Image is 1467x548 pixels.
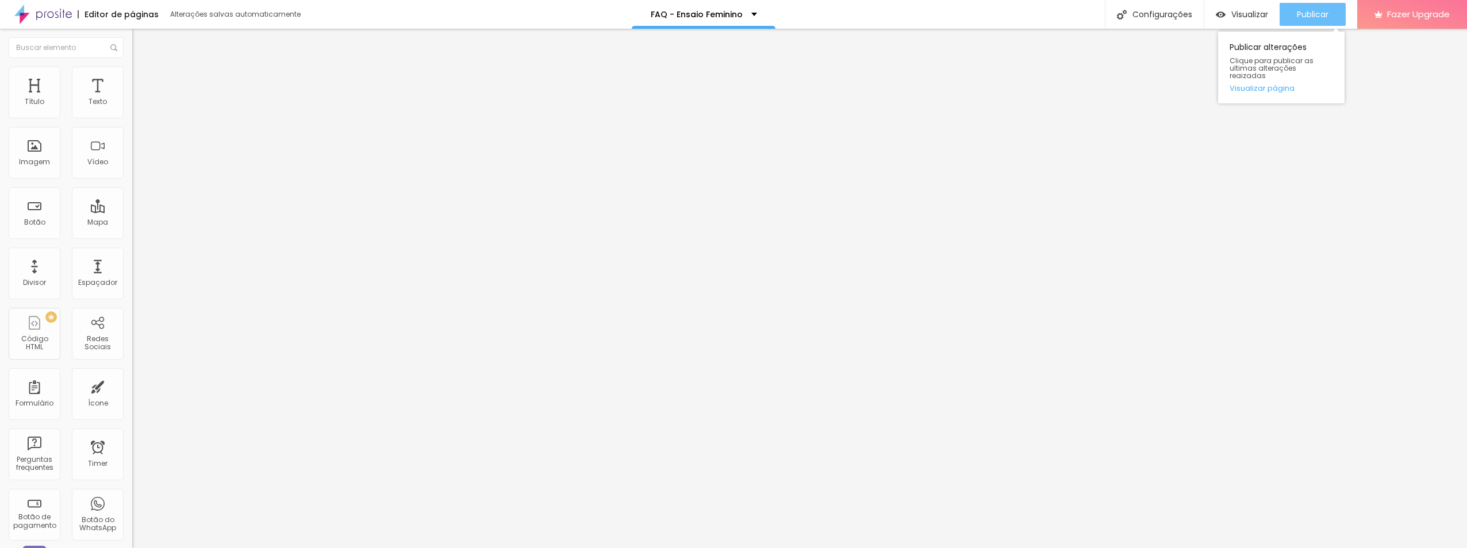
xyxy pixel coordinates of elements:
[1230,84,1333,92] a: Visualizar página
[11,335,57,352] div: Código HTML
[78,10,159,18] div: Editor de páginas
[19,158,50,166] div: Imagem
[89,98,107,106] div: Texto
[88,460,107,468] div: Timer
[87,158,108,166] div: Vídeo
[170,11,302,18] div: Alterações salvas automaticamente
[16,399,53,407] div: Formulário
[88,399,108,407] div: Ícone
[1231,10,1268,19] span: Visualizar
[75,335,120,352] div: Redes Sociais
[1387,9,1450,19] span: Fazer Upgrade
[1297,10,1328,19] span: Publicar
[1117,10,1127,20] img: Icone
[1218,32,1345,103] div: Publicar alterações
[75,516,120,532] div: Botão do WhatsApp
[1280,3,1346,26] button: Publicar
[110,44,117,51] img: Icone
[651,10,743,18] p: FAQ - Ensaio Feminino
[87,218,108,226] div: Mapa
[9,37,124,58] input: Buscar elemento
[1216,10,1226,20] img: view-1.svg
[1204,3,1280,26] button: Visualizar
[24,218,45,226] div: Botão
[132,29,1467,548] iframe: Editor
[1230,57,1333,80] span: Clique para publicar as ultimas alterações reaizadas
[78,279,117,287] div: Espaçador
[11,513,57,530] div: Botão de pagamento
[23,279,46,287] div: Divisor
[11,456,57,472] div: Perguntas frequentes
[25,98,44,106] div: Título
